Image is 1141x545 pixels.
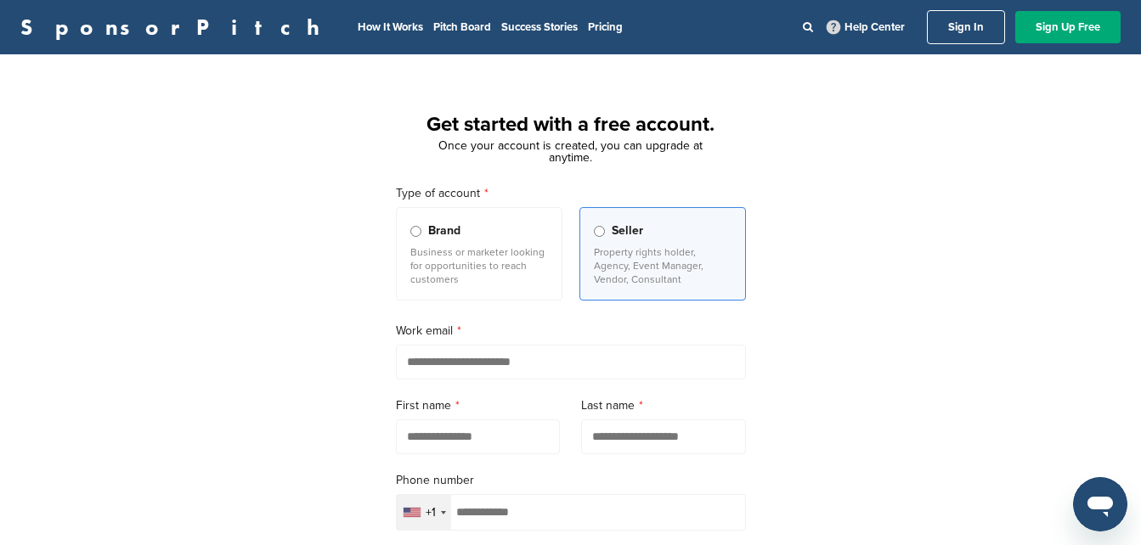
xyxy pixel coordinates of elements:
[581,396,746,415] label: Last name
[396,184,746,203] label: Type of account
[823,17,908,37] a: Help Center
[501,20,578,34] a: Success Stories
[438,138,703,165] span: Once your account is created, you can upgrade at anytime.
[594,245,731,286] p: Property rights holder, Agency, Event Manager, Vendor, Consultant
[358,20,423,34] a: How It Works
[20,16,330,38] a: SponsorPitch
[1073,477,1127,531] iframe: Button to launch messaging window
[410,245,548,286] p: Business or marketer looking for opportunities to reach customers
[428,222,460,240] span: Brand
[397,495,451,530] div: Selected country
[410,226,421,237] input: Brand Business or marketer looking for opportunities to reach customers
[1015,11,1121,43] a: Sign Up Free
[594,226,605,237] input: Seller Property rights holder, Agency, Event Manager, Vendor, Consultant
[927,10,1005,44] a: Sign In
[433,20,491,34] a: Pitch Board
[396,471,746,490] label: Phone number
[396,396,561,415] label: First name
[426,507,436,519] div: +1
[376,110,766,140] h1: Get started with a free account.
[588,20,623,34] a: Pricing
[612,222,643,240] span: Seller
[396,322,746,340] label: Work email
